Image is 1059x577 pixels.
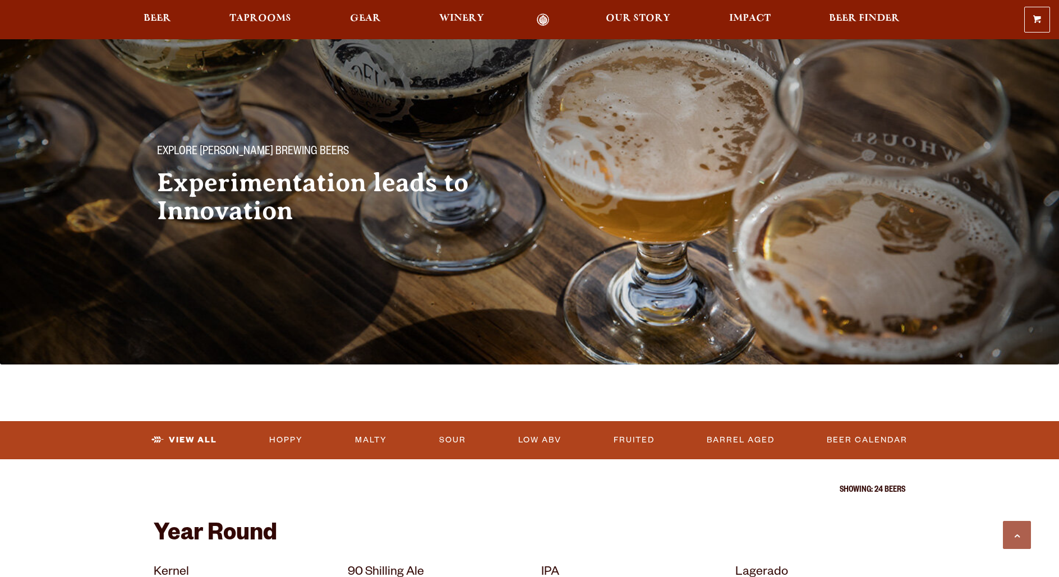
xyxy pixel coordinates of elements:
[1003,521,1031,549] a: Scroll to top
[702,427,779,453] a: Barrel Aged
[822,427,912,453] a: Beer Calendar
[432,13,491,26] a: Winery
[154,522,905,549] h2: Year Round
[343,13,388,26] a: Gear
[154,486,905,495] p: Showing: 24 Beers
[609,427,659,453] a: Fruited
[514,427,566,453] a: Low ABV
[147,427,222,453] a: View All
[829,14,900,23] span: Beer Finder
[598,13,678,26] a: Our Story
[136,13,178,26] a: Beer
[157,169,507,225] h2: Experimentation leads to Innovation
[435,427,471,453] a: Sour
[222,13,298,26] a: Taprooms
[729,14,771,23] span: Impact
[350,14,381,23] span: Gear
[157,145,349,160] span: Explore [PERSON_NAME] Brewing Beers
[722,13,778,26] a: Impact
[144,14,171,23] span: Beer
[229,14,291,23] span: Taprooms
[351,427,392,453] a: Malty
[265,427,307,453] a: Hoppy
[606,14,670,23] span: Our Story
[822,13,907,26] a: Beer Finder
[439,14,484,23] span: Winery
[522,13,564,26] a: Odell Home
